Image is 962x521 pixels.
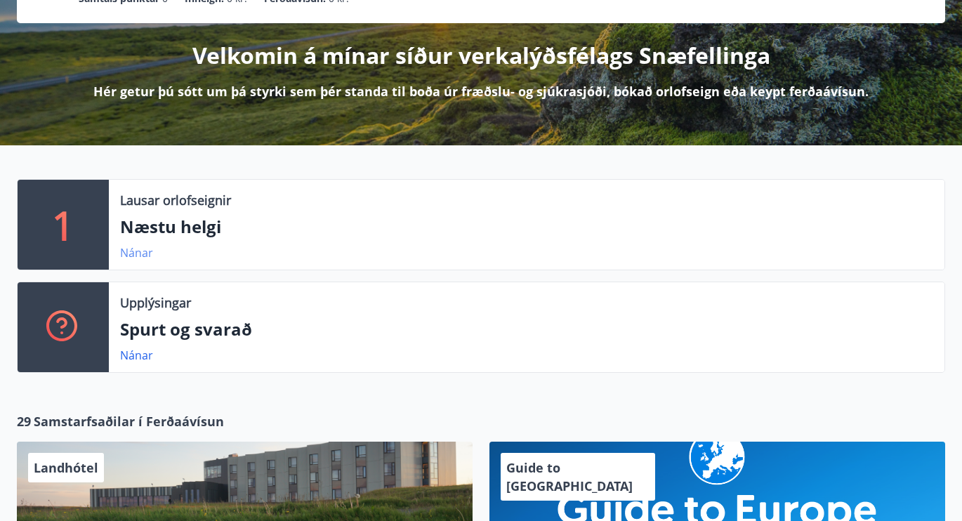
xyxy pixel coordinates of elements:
[52,198,74,251] p: 1
[506,459,633,494] span: Guide to [GEOGRAPHIC_DATA]
[120,348,153,363] a: Nánar
[120,294,191,312] p: Upplýsingar
[120,215,933,239] p: Næstu helgi
[34,412,224,430] span: Samstarfsaðilar í Ferðaávísun
[17,412,31,430] span: 29
[120,317,933,341] p: Spurt og svarað
[120,245,153,260] a: Nánar
[192,40,770,71] p: Velkomin á mínar síður verkalýðsfélags Snæfellinga
[120,191,231,209] p: Lausar orlofseignir
[34,459,98,476] span: Landhótel
[93,82,869,100] p: Hér getur þú sótt um þá styrki sem þér standa til boða úr fræðslu- og sjúkrasjóði, bókað orlofsei...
